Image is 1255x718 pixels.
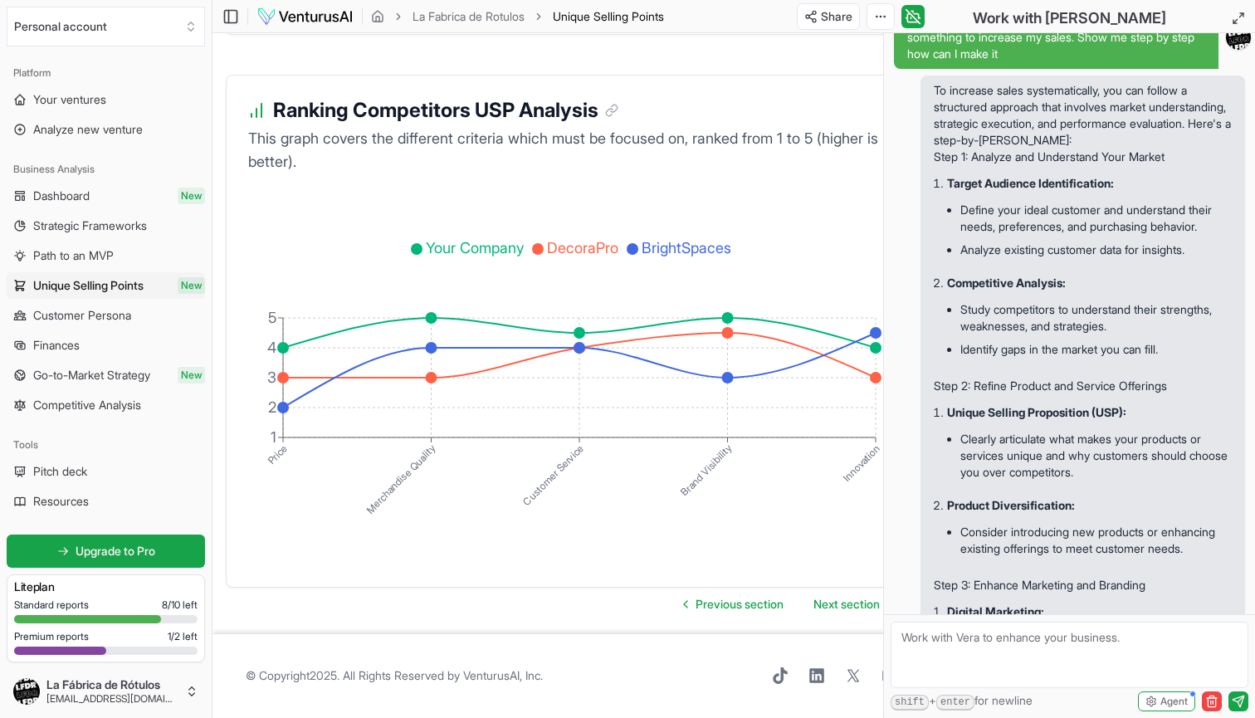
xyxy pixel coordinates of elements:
[7,332,205,359] a: Finances
[7,362,205,388] a: Go-to-Market StrategyNew
[426,239,524,256] span: Your Company
[33,367,150,383] span: Go-to-Market Strategy
[256,7,354,27] img: logo
[162,598,198,612] span: 8 / 10 left
[268,309,276,326] tspan: 5
[7,7,205,46] button: Select an organization
[797,3,860,30] button: Share
[960,520,1232,560] li: Consider introducing new products or enhancing existing offerings to meet customer needs.
[371,8,664,25] nav: breadcrumb
[178,367,205,383] span: New
[960,198,1232,238] li: Define your ideal customer and understand their needs, preferences, and purchasing behavior.
[13,678,40,705] img: ACg8ocLpVGY_CZecl7sgZw2S3-Fi2qbUh63FiK9OQSFsWm-2MrE2FtLQ=s96-c
[642,239,731,256] span: BrightSpaces
[547,239,618,256] span: DecoraPro
[947,498,1075,512] strong: Product Diversification:
[268,398,276,416] tspan: 2
[821,8,852,25] span: Share
[947,276,1066,290] strong: Competitive Analysis:
[520,442,586,507] tspan: Customer Service
[33,337,80,354] span: Finances
[168,630,198,643] span: 1 / 2 left
[813,596,880,613] span: Next section
[891,692,1033,711] span: + for newline
[76,543,155,559] span: Upgrade to Pro
[671,588,905,621] nav: pagination
[267,339,276,356] tspan: 4
[33,277,144,294] span: Unique Selling Points
[178,188,205,204] span: New
[671,588,797,621] a: Go to previous page
[33,217,147,234] span: Strategic Frameworks
[463,668,540,682] a: VenturusAI, Inc
[7,86,205,113] a: Your ventures
[960,298,1232,338] li: Study competitors to understand their strengths, weaknesses, and strategies.
[33,397,141,413] span: Competitive Analysis
[840,442,882,484] tspan: Innovation
[247,127,897,173] p: This graph covers the different criteria which must be focused on, ranked from 1 to 5 (higher is ...
[678,441,735,498] tspan: Brand Visibility
[14,598,89,612] span: Standard reports
[553,8,664,25] span: Unique Selling Points
[1160,695,1188,708] span: Agent
[934,577,1232,593] h3: Step 3: Enhance Marketing and Branding
[934,149,1232,165] h3: Step 1: Analyze and Understand Your Market
[7,458,205,485] a: Pitch deck
[267,369,276,386] tspan: 3
[7,60,205,86] div: Platform
[33,91,106,108] span: Your ventures
[273,95,618,125] h3: Ranking Competitors USP Analysis
[947,405,1126,419] strong: Unique Selling Proposition (USP):
[7,392,205,418] a: Competitive Analysis
[553,9,664,23] span: Unique Selling Points
[14,579,198,595] h3: Lite plan
[33,188,90,204] span: Dashboard
[33,121,143,138] span: Analyze new venture
[7,156,205,183] div: Business Analysis
[960,338,1232,361] li: Identify gaps in the market you can fill.
[1226,25,1251,50] img: ACg8ocLpVGY_CZecl7sgZw2S3-Fi2qbUh63FiK9OQSFsWm-2MrE2FtLQ=s96-c
[33,307,131,324] span: Customer Persona
[7,242,205,269] a: Path to an MVP
[271,428,276,446] tspan: 1
[33,463,87,480] span: Pitch deck
[934,378,1232,394] h3: Step 2: Refine Product and Service Offerings
[7,272,205,299] a: Unique Selling PointsNew
[907,12,1205,62] span: Right now my business is not going well I need something to increase my sales. Show me step by st...
[33,247,114,264] span: Path to an MVP
[7,302,205,329] a: Customer Persona
[178,277,205,294] span: New
[800,588,905,621] a: Go to next page
[46,692,178,706] span: [EMAIL_ADDRESS][DOMAIN_NAME]
[936,695,974,711] kbd: enter
[973,7,1166,30] h2: Work with [PERSON_NAME]
[7,672,205,711] button: La Fábrica de Rótulos[EMAIL_ADDRESS][DOMAIN_NAME]
[934,82,1232,149] p: To increase sales systematically, you can follow a structured approach that involves market under...
[7,116,205,143] a: Analyze new venture
[14,630,89,643] span: Premium reports
[1138,691,1195,711] button: Agent
[364,441,439,515] tspan: Merchandise Quality
[7,183,205,209] a: DashboardNew
[960,427,1232,484] li: Clearly articulate what makes your products or services unique and why customers should choose yo...
[947,176,1114,190] strong: Target Audience Identification:
[891,695,929,711] kbd: shift
[7,432,205,458] div: Tools
[7,488,205,515] a: Resources
[960,238,1232,261] li: Analyze existing customer data for insights.
[265,442,290,466] tspan: Price
[7,535,205,568] a: Upgrade to Pro
[696,596,784,613] span: Previous section
[33,493,89,510] span: Resources
[46,677,178,692] span: La Fábrica de Rótulos
[947,604,1044,618] strong: Digital Marketing:
[413,8,525,25] a: La Fabrica de Rotulos
[246,667,543,684] span: © Copyright 2025 . All Rights Reserved by .
[7,212,205,239] a: Strategic Frameworks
